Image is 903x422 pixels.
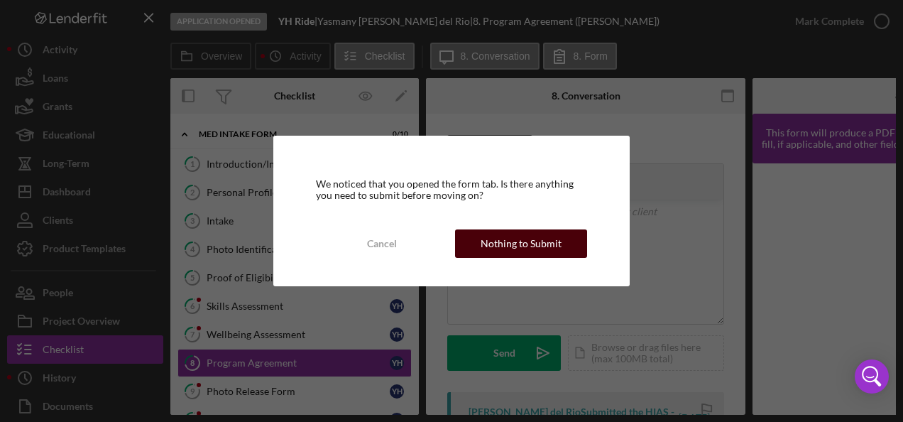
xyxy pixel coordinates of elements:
[855,359,889,394] div: Open Intercom Messenger
[316,229,448,258] button: Cancel
[455,229,587,258] button: Nothing to Submit
[316,178,587,201] div: We noticed that you opened the form tab. Is there anything you need to submit before moving on?
[367,229,397,258] div: Cancel
[481,229,562,258] div: Nothing to Submit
